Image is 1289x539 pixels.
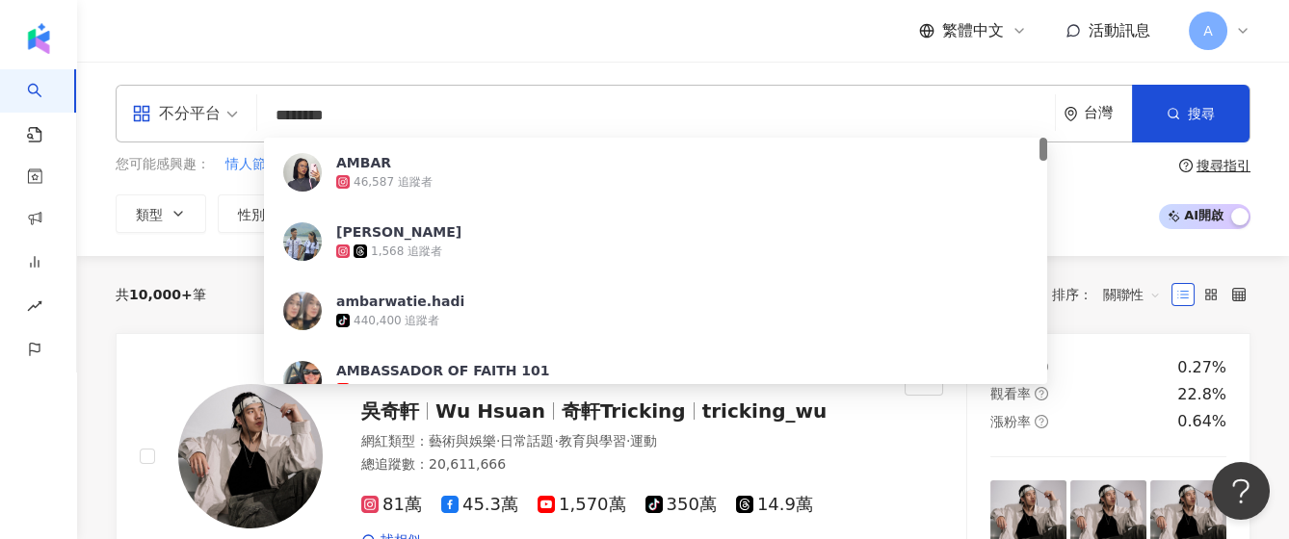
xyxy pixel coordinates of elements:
[1084,105,1132,121] div: 台灣
[1203,20,1213,41] span: A
[1035,415,1048,428] span: question-circle
[645,495,717,515] span: 350萬
[562,399,686,423] span: 奇軒Tricking
[626,433,630,449] span: ·
[1197,158,1250,173] div: 搜尋指引
[942,20,1004,41] span: 繁體中文
[224,154,267,175] button: 情人節
[336,222,461,242] div: [PERSON_NAME]
[500,433,554,449] span: 日常話題
[1188,106,1215,121] span: 搜尋
[336,153,391,172] div: AMBAR
[538,495,626,515] span: 1,570萬
[371,244,442,260] div: 1,568 追蹤者
[1177,357,1226,378] div: 0.27%
[496,433,500,449] span: ·
[354,174,433,191] div: 46,587 追蹤者
[559,433,626,449] span: 教育與學習
[630,433,657,449] span: 運動
[736,495,813,515] span: 14.9萬
[116,194,206,233] button: 類型
[1177,411,1226,432] div: 0.64%
[27,69,66,144] a: search
[554,433,558,449] span: ·
[132,104,151,123] span: appstore
[132,98,221,129] div: 不分平台
[1177,384,1226,405] div: 22.8%
[23,23,54,54] img: logo icon
[429,433,496,449] span: 藝術與娛樂
[178,384,323,528] img: KOL Avatar
[283,292,322,330] img: KOL Avatar
[1052,279,1171,310] div: 排序：
[435,399,545,423] span: Wu Hsuan
[283,153,322,192] img: KOL Avatar
[1103,279,1161,310] span: 關聯性
[361,432,881,451] div: 網紅類型 ：
[1035,387,1048,400] span: question-circle
[116,155,210,174] span: 您可能感興趣：
[136,207,163,222] span: 類型
[354,382,425,398] div: 7,430 追蹤者
[336,361,550,380] div: AMBASSADOR OF FAITH 101
[990,414,1031,429] span: 漲粉率
[283,361,322,399] img: KOL Avatar
[702,399,828,423] span: tricking_wu
[1212,462,1270,520] iframe: Help Scout Beacon - Open
[361,399,419,423] span: 吳奇軒
[283,222,322,261] img: KOL Avatar
[361,455,881,475] div: 總追蹤數 ： 20,611,666
[336,292,464,311] div: ambarwatie.hadi
[361,495,422,515] span: 81萬
[129,287,193,302] span: 10,000+
[238,207,265,222] span: 性別
[1089,21,1150,39] span: 活動訊息
[225,155,266,174] span: 情人節
[27,287,42,330] span: rise
[441,495,518,515] span: 45.3萬
[354,313,439,329] div: 440,400 追蹤者
[1132,85,1250,142] button: 搜尋
[1064,107,1078,121] span: environment
[1179,159,1193,172] span: question-circle
[116,287,206,302] div: 共 筆
[218,194,308,233] button: 性別
[990,386,1031,401] span: 觀看率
